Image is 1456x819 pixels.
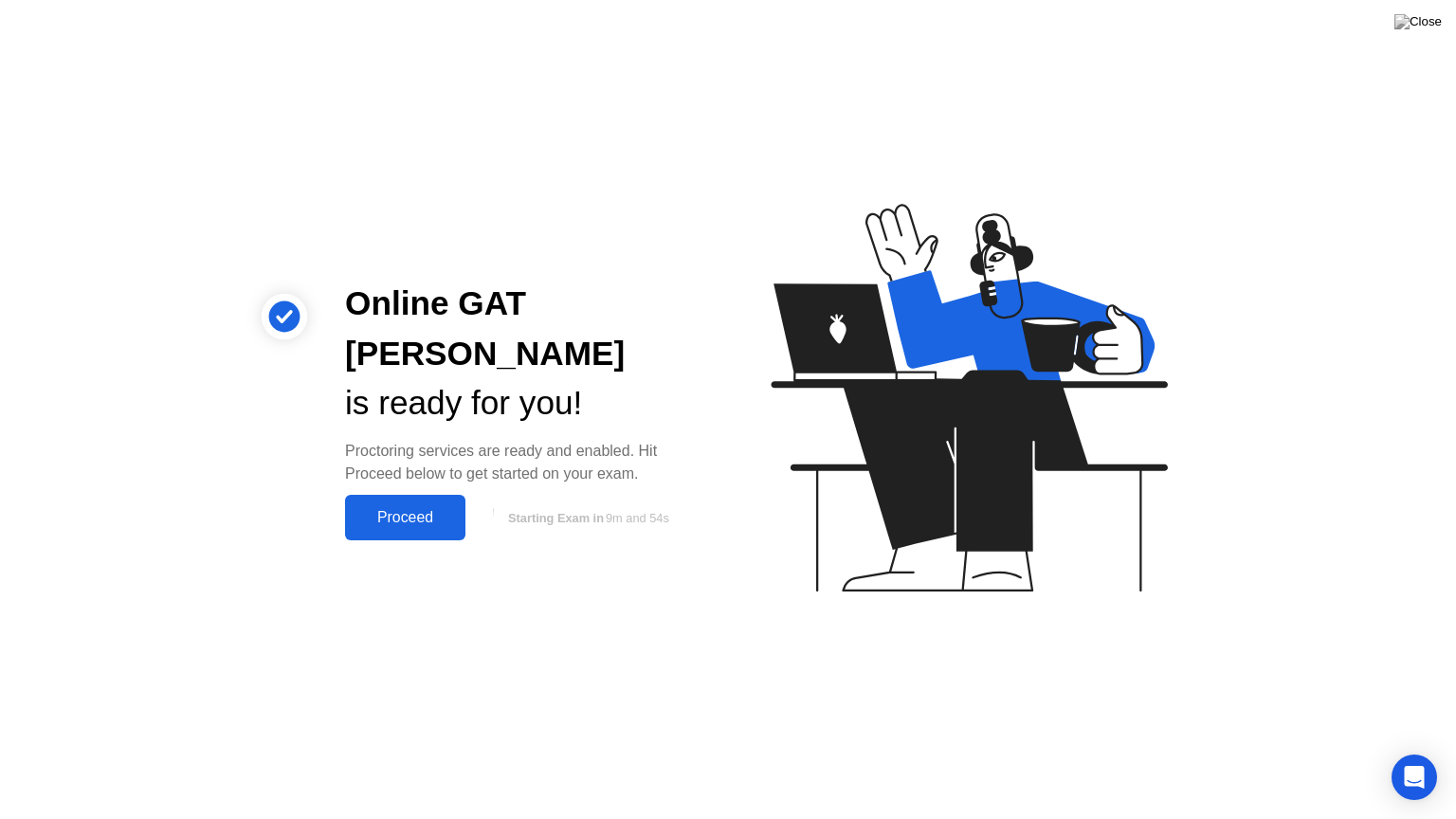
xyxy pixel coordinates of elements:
div: Proctoring services are ready and enabled. Hit Proceed below to get started on your exam. [345,440,698,485]
img: Close [1394,14,1442,29]
div: Proceed [351,509,460,526]
div: Open Intercom Messenger [1392,755,1437,800]
span: 9m and 54s [606,511,669,525]
button: Starting Exam in9m and 54s [475,500,698,536]
div: Online GAT [PERSON_NAME] [345,279,698,379]
div: is ready for you! [345,378,698,428]
button: Proceed [345,495,465,540]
